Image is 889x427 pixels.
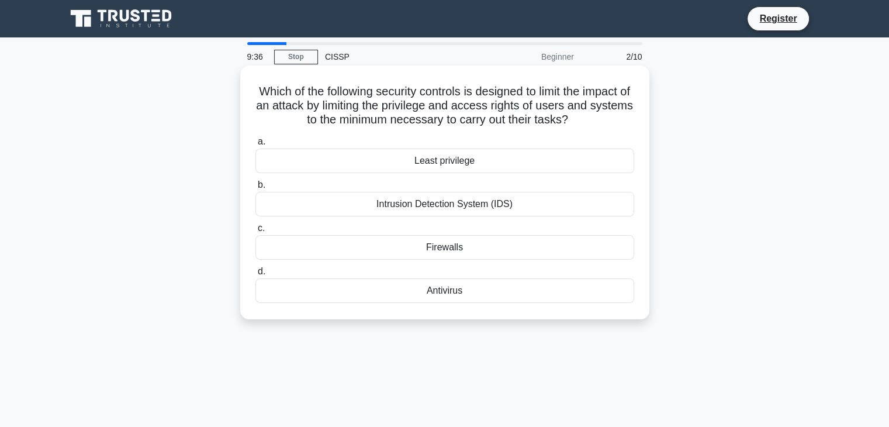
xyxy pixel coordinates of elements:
span: d. [258,266,265,276]
a: Register [752,11,804,26]
h5: Which of the following security controls is designed to limit the impact of an attack by limiting... [254,84,635,128]
div: Intrusion Detection System (IDS) [255,192,634,216]
a: Stop [274,50,318,64]
div: Beginner [479,45,581,68]
span: a. [258,136,265,146]
div: CISSP [318,45,479,68]
div: Least privilege [255,149,634,173]
div: 2/10 [581,45,649,68]
div: Firewalls [255,235,634,260]
div: Antivirus [255,278,634,303]
span: b. [258,180,265,190]
span: c. [258,223,265,233]
div: 9:36 [240,45,274,68]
